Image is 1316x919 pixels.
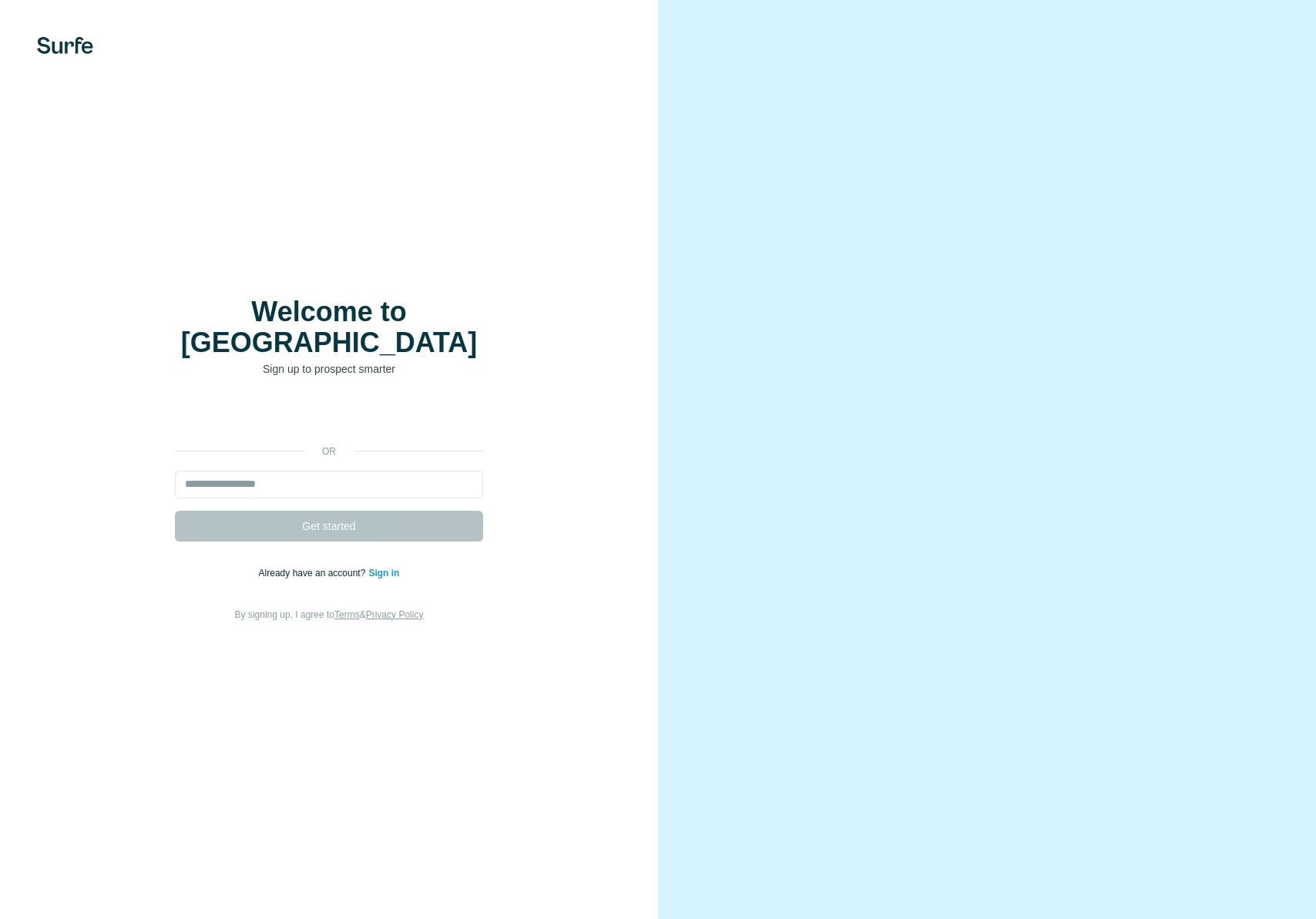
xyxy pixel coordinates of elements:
a: Privacy Policy [366,609,424,620]
h1: Welcome to [GEOGRAPHIC_DATA] [175,297,483,358]
a: Sign in [368,568,399,579]
p: or [304,444,354,458]
span: Already have an account? [259,568,369,579]
span: By signing up, I agree to & [235,609,424,620]
img: Surfe's logo [37,37,93,54]
a: Terms [334,609,360,620]
p: Sign up to prospect smarter [175,361,483,377]
iframe: Botão "Fazer login com o Google" [167,400,491,434]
